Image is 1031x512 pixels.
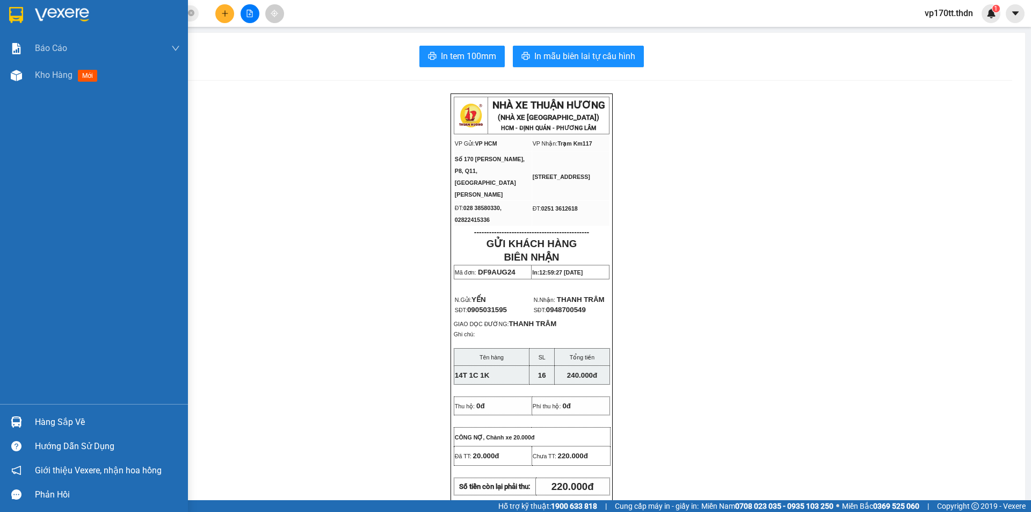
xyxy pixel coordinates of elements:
span: Miền Bắc [842,500,919,512]
strong: 0708 023 035 - 0935 103 250 [735,502,833,510]
span: Giới thiệu Vexere, nhận hoa hồng [35,464,162,477]
span: Đã TT: [455,453,471,459]
span: Trạm Km117 [557,140,592,147]
div: Hàng sắp về [35,414,180,430]
span: 0905031595 [467,306,507,314]
span: N.Nhận: [534,297,555,303]
button: file-add [241,4,259,23]
strong: GỬI KHÁCH HÀNG [487,238,577,249]
span: printer [521,52,530,62]
span: THANH TRÂM [509,320,556,328]
span: Thu hộ: [455,403,475,409]
span: Kho hàng [35,70,72,80]
span: Chưa TT: [533,453,556,459]
strong: 1900 633 818 [551,502,597,510]
img: logo [458,102,484,129]
span: In: [532,269,583,276]
span: copyright [971,502,979,510]
span: 12:59:27 [DATE] [539,269,583,276]
span: [STREET_ADDRESS] [533,174,590,180]
div: Phản hồi [35,487,180,503]
span: 0948700549 [546,306,586,314]
img: icon-new-feature [986,9,996,18]
span: file-add [246,10,253,17]
span: vp170tt.thdn [916,6,982,20]
span: caret-down [1011,9,1020,18]
span: 220.000đ [551,481,594,492]
img: warehouse-icon [11,416,22,428]
span: VP HCM [475,140,497,147]
span: SĐT: [455,307,507,313]
div: Hướng dẫn sử dụng [35,438,180,455]
button: caret-down [1006,4,1025,23]
span: Phí thu hộ: [533,403,561,409]
span: Cung cấp máy in - giấy in: [615,500,699,512]
span: DF9AUG24 [478,268,515,276]
strong: HCM - ĐỊNH QUÁN - PHƯƠNG LÂM [501,125,596,132]
span: notification [11,465,21,475]
span: Tên hàng [480,354,504,360]
span: ĐT: [533,205,541,212]
span: In mẫu biên lai tự cấu hình [534,49,635,63]
strong: (NHÀ XE [GEOGRAPHIC_DATA]) [498,113,599,121]
span: 1 [994,5,998,12]
span: VP Nhận: [533,140,558,147]
span: 14T 1C 1K [455,371,489,379]
strong: BIÊN NHẬN [504,251,559,263]
span: message [11,489,21,500]
span: đ [584,452,588,460]
span: mới [78,70,97,82]
img: logo-vxr [9,7,23,23]
span: THANH TRÂM [557,295,605,304]
span: ---------------------------------------------- [474,228,589,236]
span: Miền Nam [701,500,833,512]
span: 240.000đ [567,371,597,379]
span: 0251 3612618 [541,205,578,212]
span: Ghi chú: [454,331,475,337]
span: aim [271,10,278,17]
span: In tem 100mm [441,49,496,63]
span: Số 170 [PERSON_NAME], P8, Q11, [GEOGRAPHIC_DATA][PERSON_NAME] [455,156,525,198]
button: printerIn mẫu biên lai tự cấu hình [513,46,644,67]
span: 0đ [476,402,485,410]
strong: 0369 525 060 [873,502,919,510]
span: close-circle [188,10,194,16]
span: SĐT: [534,307,546,313]
span: 028 38580330, 02822415336 [455,205,502,223]
button: aim [265,4,284,23]
span: 220.000 [558,452,584,460]
span: ⚪️ [836,504,839,508]
span: CÔNG NỢ, Chành xe 20.000đ [455,434,535,441]
button: plus [215,4,234,23]
span: SL [539,354,546,360]
span: | [927,500,929,512]
span: VP Gửi: [455,140,475,147]
strong: Số tiền còn lại phải thu: [459,482,531,491]
span: N.Gửi: [455,297,486,303]
span: Báo cáo [35,41,67,55]
span: GIAO DỌC ĐƯỜNG: [454,321,509,327]
span: Tổng tiền [570,354,595,360]
span: 16 [538,371,546,379]
span: ĐT: [455,205,463,211]
span: question-circle [11,441,21,451]
sup: 1 [992,5,1000,12]
span: | [605,500,607,512]
span: Hỗ trợ kỹ thuật: [498,500,597,512]
button: printerIn tem 100mm [419,46,505,67]
span: Mã đơn: [455,269,476,276]
strong: NHÀ XE THUẬN HƯƠNG [492,99,605,111]
span: 0đ [562,402,571,410]
span: down [171,44,180,53]
span: 20.000đ [473,452,499,460]
span: printer [428,52,437,62]
img: solution-icon [11,43,22,54]
span: close-circle [188,9,194,19]
span: plus [221,10,229,17]
span: YẾN [471,295,486,304]
img: warehouse-icon [11,70,22,81]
